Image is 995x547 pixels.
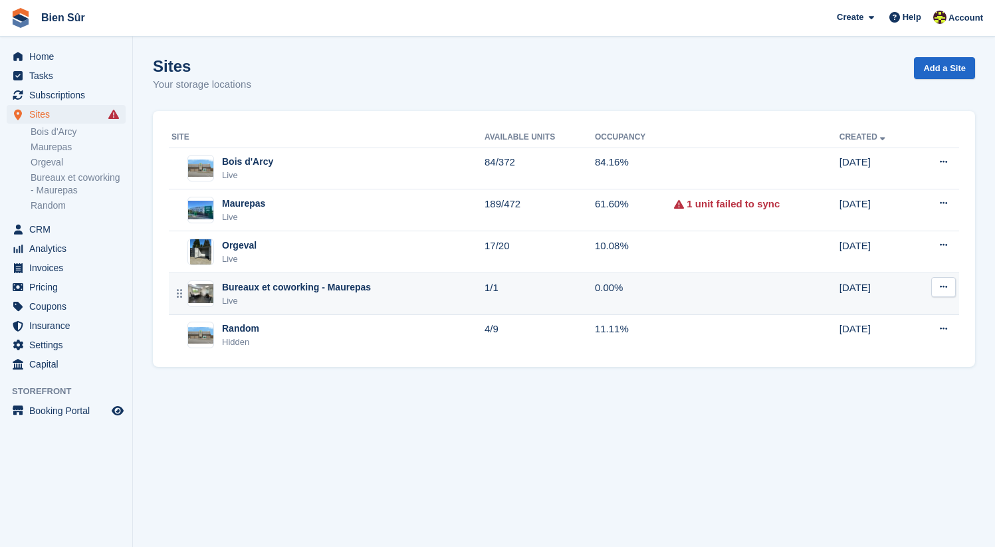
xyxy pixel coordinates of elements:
[485,231,595,273] td: 17/20
[7,355,126,374] a: menu
[222,336,259,349] div: Hidden
[222,239,257,253] div: Orgeval
[687,197,780,212] a: 1 unit failed to sync
[29,278,109,296] span: Pricing
[933,11,946,24] img: Marie Tran
[31,126,126,138] a: Bois d'Arcy
[839,189,915,231] td: [DATE]
[29,401,109,420] span: Booking Portal
[29,336,109,354] span: Settings
[169,127,485,148] th: Site
[839,314,915,356] td: [DATE]
[222,211,265,224] div: Live
[7,239,126,258] a: menu
[948,11,983,25] span: Account
[595,127,674,148] th: Occupancy
[108,109,119,120] i: Smart entry sync failures have occurred
[36,7,90,29] a: Bien Sûr
[190,239,211,265] img: Image of Orgeval site
[7,220,126,239] a: menu
[595,314,674,356] td: 11.11%
[7,259,126,277] a: menu
[29,220,109,239] span: CRM
[222,253,257,266] div: Live
[153,77,251,92] p: Your storage locations
[153,57,251,75] h1: Sites
[595,231,674,273] td: 10.08%
[29,47,109,66] span: Home
[222,155,273,169] div: Bois d'Arcy
[839,148,915,189] td: [DATE]
[11,8,31,28] img: stora-icon-8386f47178a22dfd0bd8f6a31ec36ba5ce8667c1dd55bd0f319d3a0aa187defe.svg
[222,197,265,211] div: Maurepas
[7,401,126,420] a: menu
[29,239,109,258] span: Analytics
[188,160,213,177] img: Image of Bois d'Arcy site
[29,66,109,85] span: Tasks
[595,148,674,189] td: 84.16%
[222,294,371,308] div: Live
[31,171,126,197] a: Bureaux et coworking - Maurepas
[839,273,915,315] td: [DATE]
[12,385,132,398] span: Storefront
[29,316,109,335] span: Insurance
[839,231,915,273] td: [DATE]
[222,169,273,182] div: Live
[595,273,674,315] td: 0.00%
[7,47,126,66] a: menu
[837,11,863,24] span: Create
[485,127,595,148] th: Available Units
[222,280,371,294] div: Bureaux et coworking - Maurepas
[188,284,213,303] img: Image of Bureaux et coworking - Maurepas site
[29,297,109,316] span: Coupons
[222,322,259,336] div: Random
[110,403,126,419] a: Preview store
[7,316,126,335] a: menu
[29,86,109,104] span: Subscriptions
[485,273,595,315] td: 1/1
[7,66,126,85] a: menu
[7,278,126,296] a: menu
[31,156,126,169] a: Orgeval
[7,297,126,316] a: menu
[188,327,213,344] img: Image of Random site
[31,199,126,212] a: Random
[31,141,126,154] a: Maurepas
[7,86,126,104] a: menu
[485,314,595,356] td: 4/9
[29,355,109,374] span: Capital
[7,336,126,354] a: menu
[903,11,921,24] span: Help
[839,132,888,142] a: Created
[595,189,674,231] td: 61.60%
[29,259,109,277] span: Invoices
[29,105,109,124] span: Sites
[485,189,595,231] td: 189/472
[485,148,595,189] td: 84/372
[914,57,975,79] a: Add a Site
[188,201,213,220] img: Image of Maurepas site
[7,105,126,124] a: menu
